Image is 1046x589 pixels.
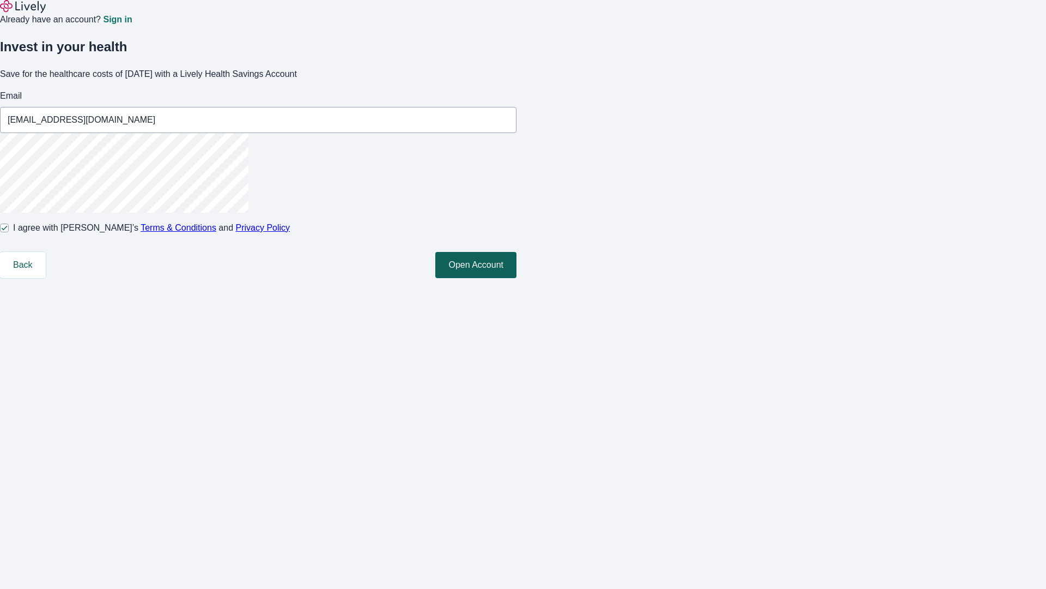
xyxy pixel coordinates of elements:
[435,252,516,278] button: Open Account
[103,15,132,24] a: Sign in
[141,223,216,232] a: Terms & Conditions
[13,221,290,235] span: I agree with [PERSON_NAME]’s and
[236,223,290,232] a: Privacy Policy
